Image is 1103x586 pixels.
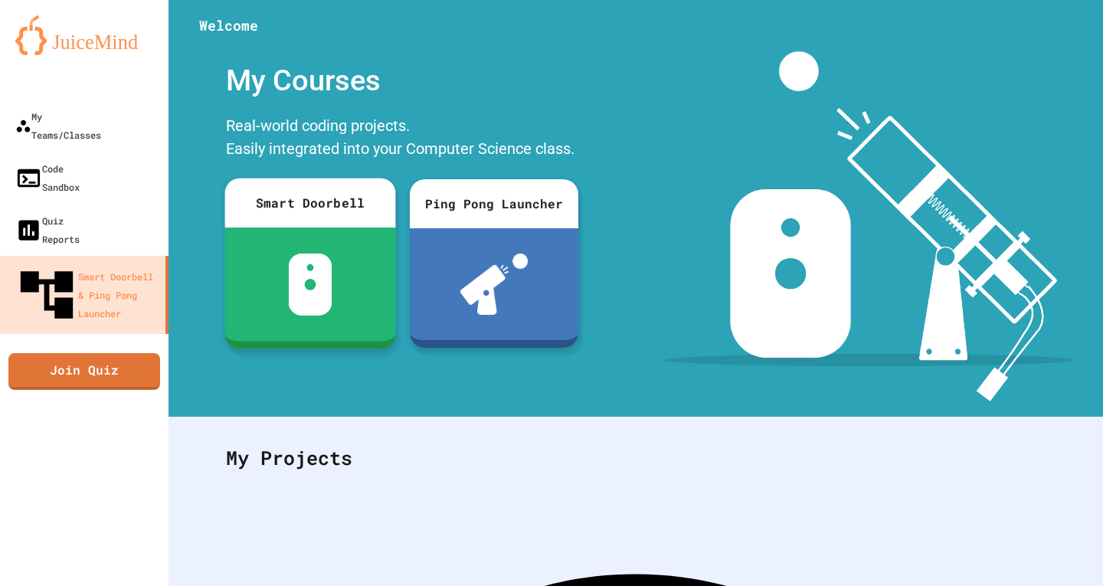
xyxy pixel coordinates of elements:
[410,179,578,228] div: Ping Pong Launcher
[460,254,529,315] img: ppl-with-ball.png
[218,51,586,110] div: My Courses
[664,51,1075,401] img: banner-image-my-projects.png
[8,353,160,390] a: Join Quiz
[15,107,101,144] div: My Teams/Classes
[218,110,586,168] div: Real-world coding projects. Easily integrated into your Computer Science class.
[211,428,1061,488] div: My Projects
[15,211,80,248] div: Quiz Reports
[288,254,332,316] img: sdb-white.svg
[15,159,80,196] div: Code Sandbox
[15,264,159,326] div: Smart Doorbell & Ping Pong Launcher
[224,178,395,228] div: Smart Doorbell
[15,15,153,55] img: logo-orange.svg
